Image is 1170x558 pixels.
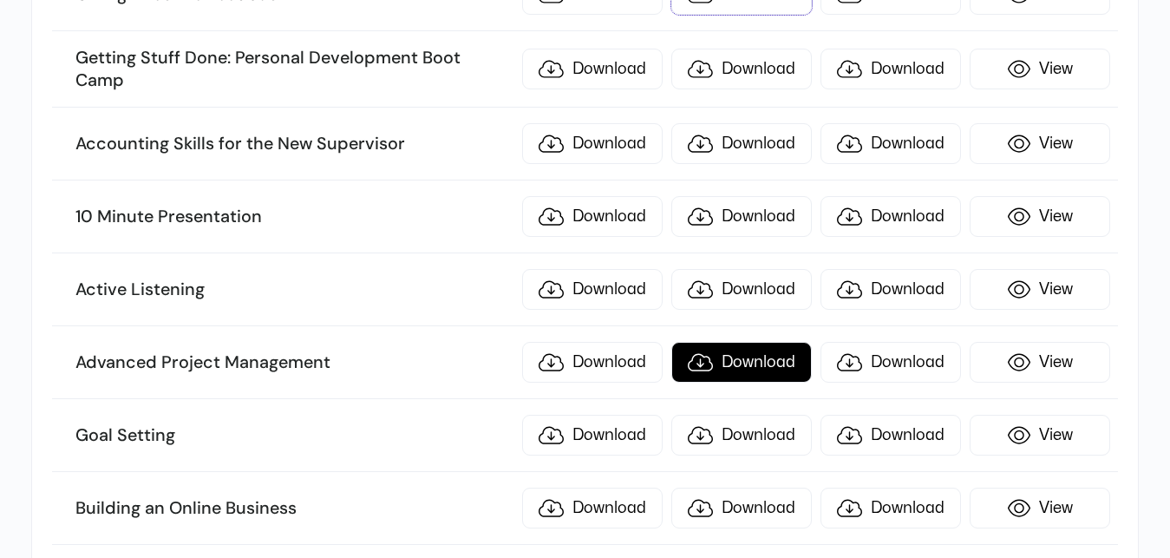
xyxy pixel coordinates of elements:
a: Download [820,415,961,456]
h3: Getting Stuff Done: Personal Development Boot Camp [75,47,513,91]
h3: Active Listening [75,279,513,301]
h3: 10 Minute Presentation [75,206,513,228]
a: Download [522,269,663,310]
a: View [970,269,1110,310]
h3: Goal Setting [75,424,513,447]
h3: Advanced Project Management [75,351,513,374]
a: View [970,196,1110,237]
a: Download [671,123,812,164]
a: View [970,488,1110,528]
a: Download [522,342,663,383]
a: Download [671,49,812,89]
a: Download [820,49,961,89]
a: Download [820,488,961,528]
a: Download [522,488,663,528]
a: Download [671,342,812,383]
a: View [970,49,1110,89]
a: Download [820,269,961,310]
a: View [970,123,1110,164]
a: Download [820,196,961,237]
a: View [970,415,1110,456]
a: Download [671,488,812,528]
a: Download [522,49,663,89]
a: Download [522,196,663,237]
a: Download [522,123,663,164]
a: Download [820,123,961,164]
a: Download [820,342,961,383]
a: Download [671,269,812,310]
h3: Building an Online Business [75,497,513,520]
a: Download [671,415,812,456]
h3: Accounting Skills for the New Supervisor [75,133,513,155]
a: Download [522,415,663,456]
a: Download [671,196,812,237]
a: View [970,342,1110,383]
